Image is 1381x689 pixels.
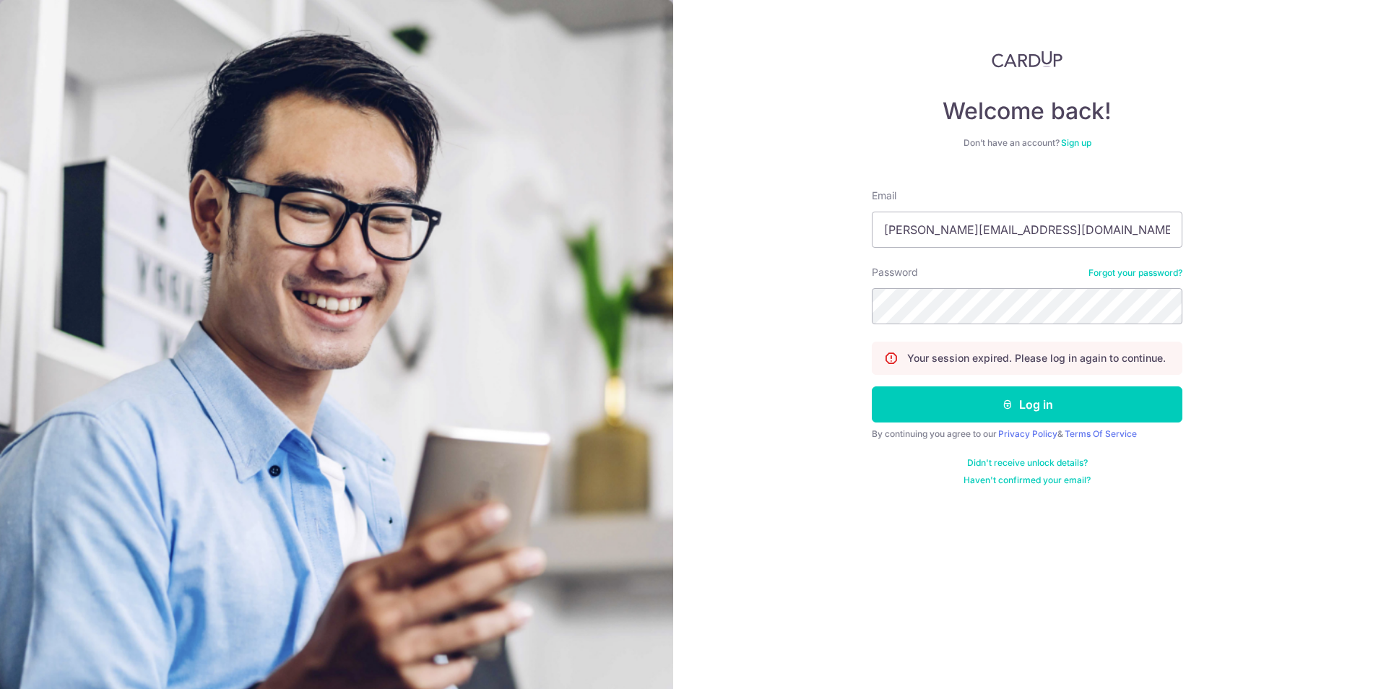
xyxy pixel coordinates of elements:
input: Enter your Email [872,212,1182,248]
h4: Welcome back! [872,97,1182,126]
a: Haven't confirmed your email? [964,474,1091,486]
div: Don’t have an account? [872,137,1182,149]
img: CardUp Logo [992,51,1062,68]
button: Log in [872,386,1182,422]
div: By continuing you agree to our & [872,428,1182,440]
label: Password [872,265,918,279]
a: Sign up [1061,137,1091,148]
p: Your session expired. Please log in again to continue. [907,351,1166,365]
a: Terms Of Service [1065,428,1137,439]
label: Email [872,188,896,203]
a: Didn't receive unlock details? [967,457,1088,469]
a: Forgot your password? [1088,267,1182,279]
a: Privacy Policy [998,428,1057,439]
